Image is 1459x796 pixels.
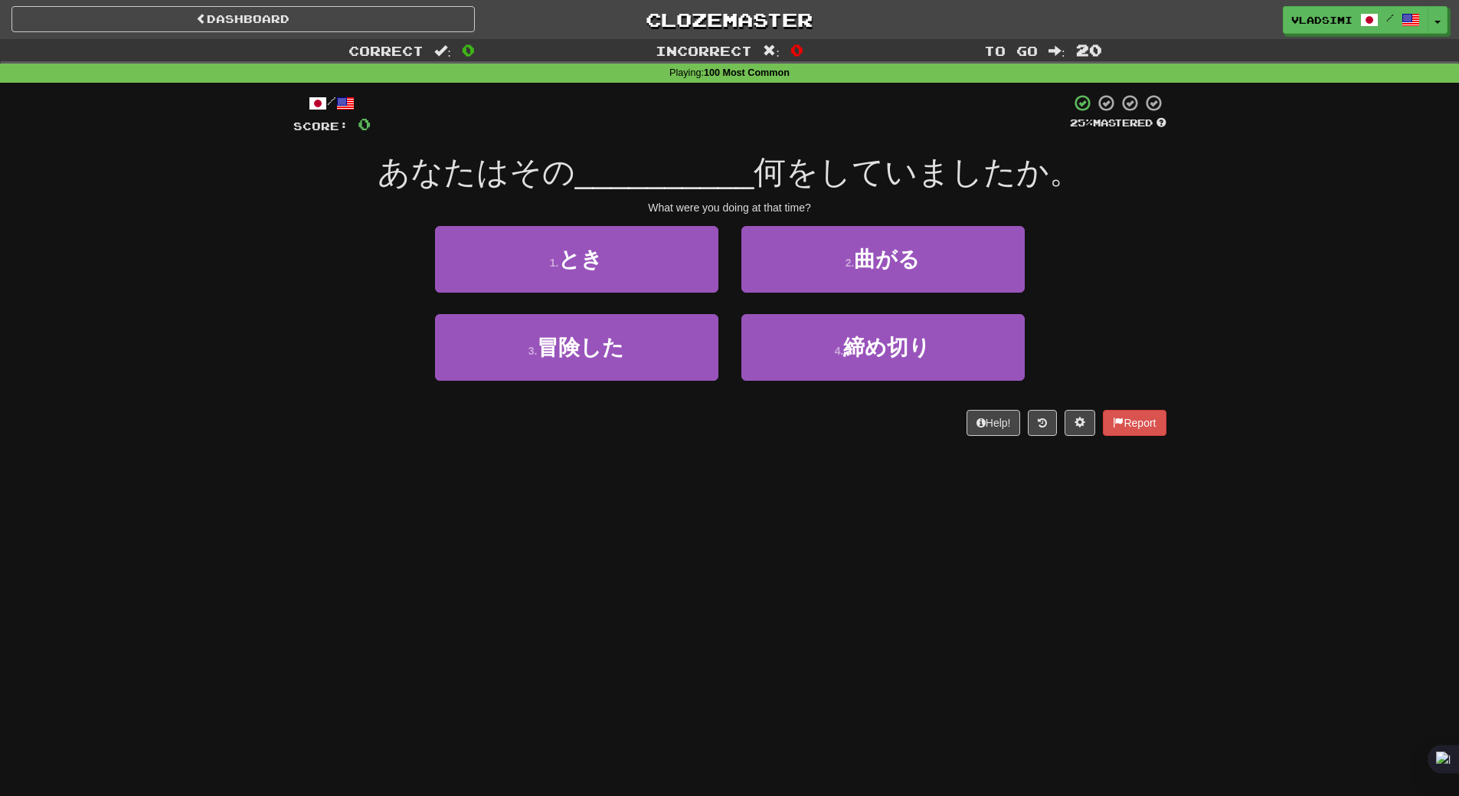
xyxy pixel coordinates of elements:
span: 0 [462,41,475,59]
span: Incorrect [656,43,752,58]
span: あなたはその [378,154,575,190]
button: Report [1103,410,1166,436]
div: Mastered [1070,116,1166,130]
span: : [763,44,780,57]
button: Round history (alt+y) [1028,410,1057,436]
button: 2.曲がる [741,226,1025,293]
button: 1.とき [435,226,718,293]
a: VladSimi / [1283,6,1428,34]
small: 4 . [835,345,844,357]
button: 3.冒険した [435,314,718,381]
span: 何をしていましたか。 [754,154,1081,190]
span: Score: [293,120,348,133]
span: : [1048,44,1065,57]
div: / [293,93,371,113]
small: 1 . [550,257,559,269]
span: 0 [790,41,803,59]
span: 20 [1076,41,1102,59]
span: / [1386,12,1394,23]
span: To go [984,43,1038,58]
span: 冒険した [537,336,624,359]
span: 0 [358,114,371,133]
button: Help! [967,410,1021,436]
span: 25 % [1070,116,1093,129]
div: What were you doing at that time? [293,200,1166,215]
span: 締め切り [843,336,931,359]
small: 3 . [528,345,538,357]
small: 2 . [846,257,855,269]
a: Dashboard [11,6,475,32]
span: Correct [348,43,424,58]
strong: 100 Most Common [704,67,790,78]
span: 曲がる [854,247,920,271]
span: __________ [575,154,754,190]
span: とき [558,247,603,271]
span: VladSimi [1291,13,1353,27]
a: Clozemaster [498,6,961,33]
span: : [434,44,451,57]
button: 4.締め切り [741,314,1025,381]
